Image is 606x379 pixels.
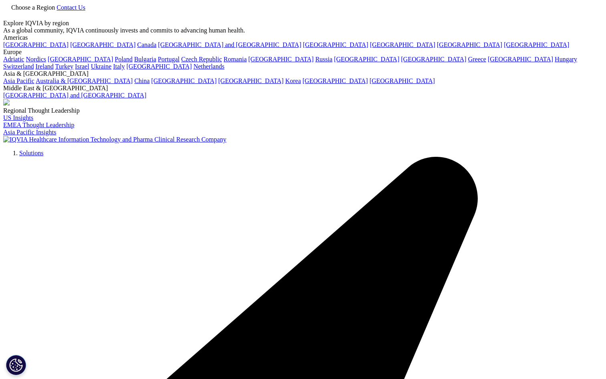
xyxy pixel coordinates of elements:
[158,56,180,63] a: Portugal
[370,41,435,48] a: [GEOGRAPHIC_DATA]
[75,63,89,70] a: Israel
[3,34,603,41] div: Americas
[401,56,467,63] a: [GEOGRAPHIC_DATA]
[3,20,603,27] div: Explore IQVIA by region
[3,129,56,136] a: Asia Pacific Insights
[248,56,314,63] a: [GEOGRAPHIC_DATA]
[6,355,26,375] button: Cookies Settings
[158,41,301,48] a: [GEOGRAPHIC_DATA] and [GEOGRAPHIC_DATA]
[151,77,216,84] a: [GEOGRAPHIC_DATA]
[3,56,24,63] a: Adriatic
[437,41,502,48] a: [GEOGRAPHIC_DATA]
[303,77,368,84] a: [GEOGRAPHIC_DATA]
[3,85,603,92] div: Middle East & [GEOGRAPHIC_DATA]
[3,114,33,121] a: US Insights
[36,77,133,84] a: Australia & [GEOGRAPHIC_DATA]
[3,92,146,99] a: [GEOGRAPHIC_DATA] and [GEOGRAPHIC_DATA]
[181,56,222,63] a: Czech Republic
[3,136,226,143] img: IQVIA Healthcare Information Technology and Pharma Clinical Research Company
[137,41,156,48] a: Canada
[55,63,73,70] a: Turkey
[26,56,46,63] a: Nordics
[134,77,149,84] a: China
[91,63,112,70] a: Ukraine
[57,4,85,11] a: Contact Us
[3,107,603,114] div: Regional Thought Leadership
[218,77,284,84] a: [GEOGRAPHIC_DATA]
[48,56,113,63] a: [GEOGRAPHIC_DATA]
[3,41,69,48] a: [GEOGRAPHIC_DATA]
[468,56,486,63] a: Greece
[370,77,435,84] a: [GEOGRAPHIC_DATA]
[70,41,135,48] a: [GEOGRAPHIC_DATA]
[285,77,301,84] a: Korea
[315,56,333,63] a: Russia
[224,56,247,63] a: Romania
[3,70,603,77] div: Asia & [GEOGRAPHIC_DATA]
[194,63,224,70] a: Netherlands
[3,77,34,84] a: Asia Pacific
[3,63,34,70] a: Switzerland
[504,41,569,48] a: [GEOGRAPHIC_DATA]
[35,63,53,70] a: Ireland
[488,56,553,63] a: [GEOGRAPHIC_DATA]
[3,122,74,128] a: EMEA Thought Leadership
[134,56,156,63] a: Bulgaria
[555,56,577,63] a: Hungary
[3,27,603,34] div: As a global community, IQVIA continuously invests and commits to advancing human health.
[126,63,192,70] a: [GEOGRAPHIC_DATA]
[303,41,368,48] a: [GEOGRAPHIC_DATA]
[11,4,55,11] span: Choose a Region
[334,56,399,63] a: [GEOGRAPHIC_DATA]
[3,49,603,56] div: Europe
[19,150,43,156] a: Solutions
[3,99,10,105] img: 2093_analyzing-data-using-big-screen-display-and-laptop.png
[115,56,132,63] a: Poland
[113,63,125,70] a: Italy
